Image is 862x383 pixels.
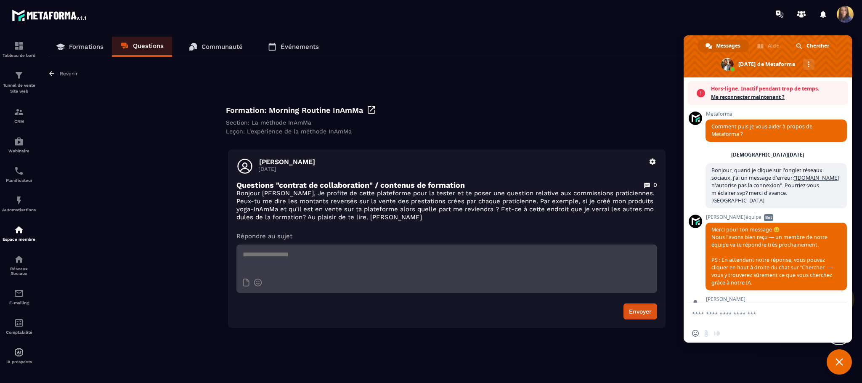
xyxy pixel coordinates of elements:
span: Merci pour ton message 😊 Nous l’avons bien reçu — un membre de notre équipe va te répondre très p... [711,226,833,286]
a: formationformationTunnel de vente Site web [2,64,36,101]
a: schedulerschedulerPlanificateur [2,160,36,189]
span: [PERSON_NAME]équipe [706,214,847,220]
span: Messages [716,40,740,52]
div: Section: La méthode InAmMa [226,119,668,126]
a: formationformationCRM [2,101,36,130]
textarea: Entrez votre message... [692,310,825,318]
a: Questions [112,37,172,57]
img: automations [14,136,24,146]
a: Événements [260,37,327,57]
p: Comptabilité [2,330,36,335]
a: emailemailE-mailing [2,282,36,311]
p: [DATE] [258,166,644,172]
p: CRM [2,119,36,124]
span: [PERSON_NAME] [706,296,847,302]
p: E-mailing [2,301,36,305]
img: email [14,288,24,298]
img: logo [12,8,88,23]
button: Envoyer [623,303,657,319]
div: Fermer le chat [827,349,852,375]
img: automations [14,195,24,205]
p: Bonjour [PERSON_NAME], Je profite de cette plateforme pour la tester et te poser une question rel... [236,189,657,221]
p: Répondre au sujet [236,232,657,240]
p: Automatisations [2,207,36,212]
a: "[DOMAIN_NAME] [794,174,839,181]
p: Revenir [60,71,78,77]
p: Planificateur [2,178,36,183]
img: scheduler [14,166,24,176]
img: formation [14,41,24,51]
a: formationformationTableau de bord [2,35,36,64]
a: automationsautomationsAutomatisations [2,189,36,218]
span: Bot [764,214,773,221]
img: formation [14,70,24,80]
a: automationsautomationsEspace membre [2,218,36,248]
div: Autres canaux [803,59,814,70]
p: IA prospects [2,359,36,364]
span: Me reconnecter maintenant ? [711,93,844,101]
p: Tableau de bord [2,53,36,58]
a: accountantaccountantComptabilité [2,311,36,341]
div: Messages [698,40,749,52]
img: formation [14,107,24,117]
div: Chercher [788,40,838,52]
p: Questions [133,42,164,50]
span: Bonjour, quand je clique sur l'onglet réseaux sociaux, j'ai un message d'erreur: n'autorise pas l... [711,167,839,204]
span: Metaforma [706,111,847,117]
p: Formations [69,43,103,51]
img: social-network [14,254,24,264]
div: Formation: Morning Routine InAmMa [226,105,668,115]
a: Communauté [180,37,251,57]
img: automations [14,347,24,357]
p: Communauté [202,43,243,51]
div: [DEMOGRAPHIC_DATA][DATE] [731,152,804,157]
img: automations [14,225,24,235]
img: accountant [14,318,24,328]
p: Réseaux Sociaux [2,266,36,276]
p: Tunnel de vente Site web [2,82,36,94]
p: 0 [653,181,657,189]
span: Comment puis-je vous aider à propos de Metaforma ? [711,123,812,138]
span: Chercher [806,40,829,52]
div: Leçon: L'expérience de la méthode InAmMa [226,128,668,135]
a: Formations [48,37,112,57]
p: [PERSON_NAME] [259,158,644,166]
span: Insérer un emoji [692,330,699,337]
p: Webinaire [2,149,36,153]
p: Espace membre [2,237,36,242]
p: Questions "contrat de collaboration" / contenus de formation [236,181,465,189]
a: social-networksocial-networkRéseaux Sociaux [2,248,36,282]
p: Événements [281,43,319,51]
a: automationsautomationsWebinaire [2,130,36,160]
span: Hors-ligne. Inactif pendant trop de temps. [711,85,844,93]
